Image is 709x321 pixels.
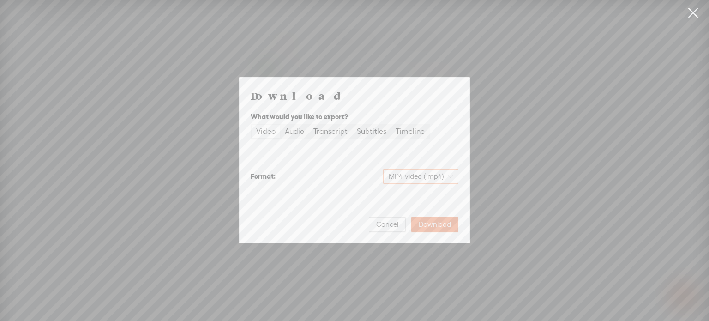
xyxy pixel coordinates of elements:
[251,171,276,182] div: Format:
[251,89,458,103] h4: Download
[396,125,425,138] div: Timeline
[256,125,276,138] div: Video
[369,217,406,232] button: Cancel
[285,125,304,138] div: Audio
[411,217,458,232] button: Download
[376,220,398,229] span: Cancel
[357,125,386,138] div: Subtitles
[251,124,430,139] div: segmented control
[313,125,348,138] div: Transcript
[419,220,451,229] span: Download
[251,111,458,122] div: What would you like to export?
[389,170,453,183] span: MP4 video (.mp4)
